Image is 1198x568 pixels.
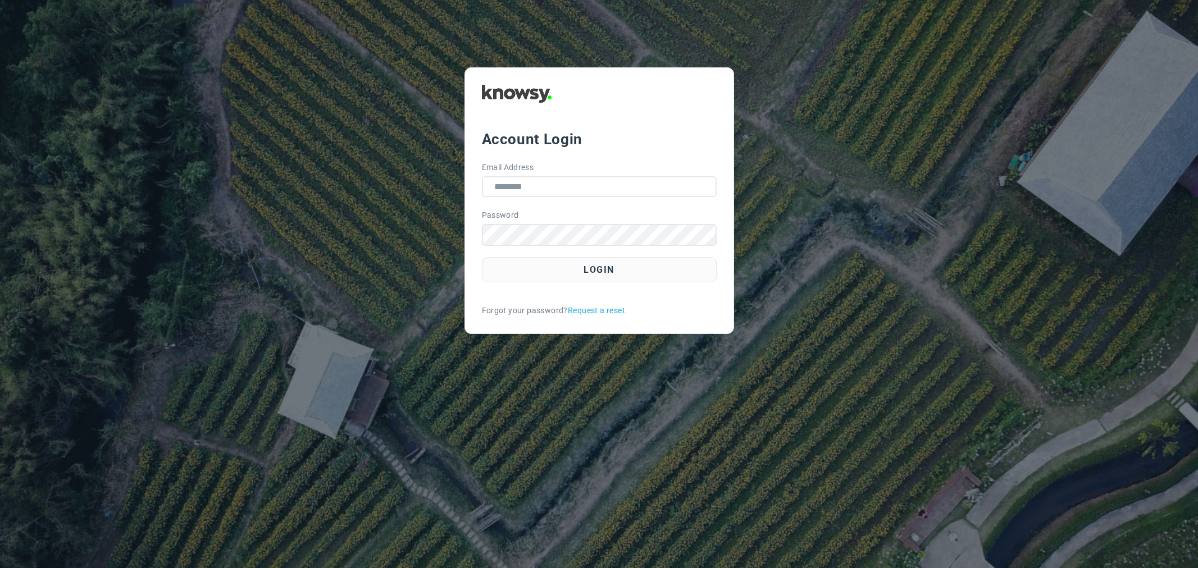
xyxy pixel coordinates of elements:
[568,305,625,317] a: Request a reset
[482,305,717,317] div: Forgot your password?
[482,162,534,173] label: Email Address
[482,209,519,221] label: Password
[482,257,717,282] button: Login
[482,129,717,149] div: Account Login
